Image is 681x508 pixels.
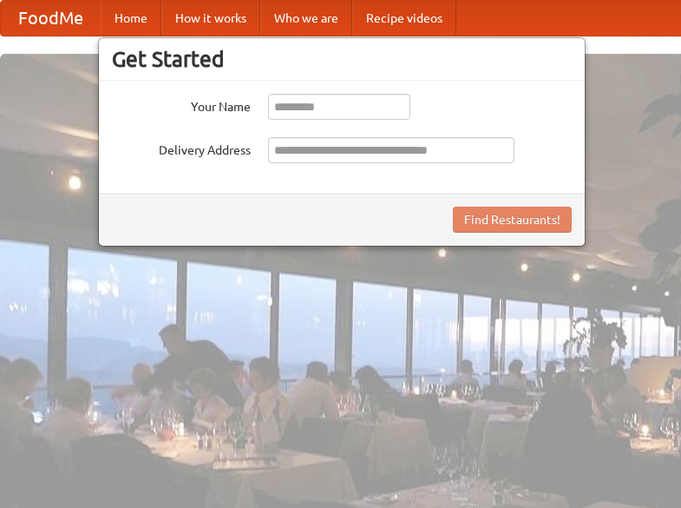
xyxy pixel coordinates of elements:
[1,1,101,36] a: FoodMe
[453,207,572,233] button: Find Restaurants!
[112,94,251,115] label: Your Name
[161,1,260,36] a: How it works
[352,1,456,36] a: Recipe videos
[101,1,161,36] a: Home
[260,1,352,36] a: Who we are
[112,137,251,159] label: Delivery Address
[112,46,572,72] h3: Get Started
